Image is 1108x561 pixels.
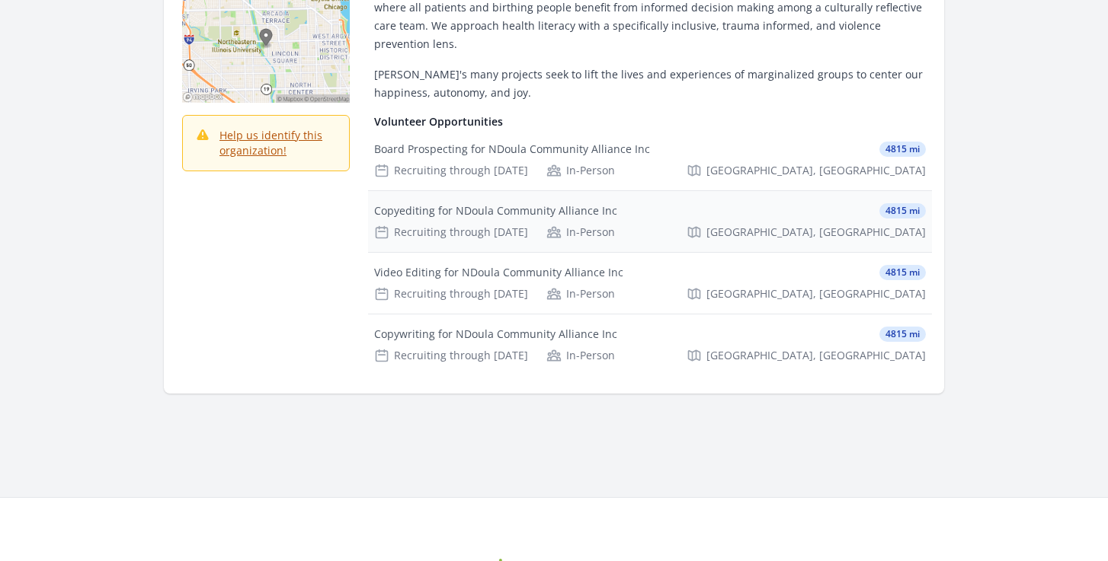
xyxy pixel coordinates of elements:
div: Recruiting through [DATE] [374,225,528,240]
span: [GEOGRAPHIC_DATA], [GEOGRAPHIC_DATA] [706,286,926,301]
div: In-Person [546,163,615,178]
div: Recruiting through [DATE] [374,348,528,363]
h4: Volunteer Opportunities [374,114,926,129]
span: [GEOGRAPHIC_DATA], [GEOGRAPHIC_DATA] [706,225,926,240]
span: [GEOGRAPHIC_DATA], [GEOGRAPHIC_DATA] [706,163,926,178]
span: 4815 mi [879,327,926,342]
a: Copywriting for NDoula Community Alliance Inc 4815 mi Recruiting through [DATE] In-Person [GEOGRA... [368,314,932,375]
span: 4815 mi [879,203,926,218]
a: Copyediting for NDoula Community Alliance Inc 4815 mi Recruiting through [DATE] In-Person [GEOGRA... [368,191,932,252]
div: In-Person [546,348,615,363]
span: 4815 mi [879,142,926,157]
div: Copyediting for NDoula Community Alliance Inc [374,203,617,218]
p: [PERSON_NAME]'s many projects seek to lift the lives and experiences of marginalized groups to ce... [374,65,926,102]
div: Recruiting through [DATE] [374,163,528,178]
div: Board Prospecting for NDoula Community Alliance Inc [374,142,650,157]
div: In-Person [546,286,615,301]
div: Video Editing for NDoula Community Alliance Inc [374,265,623,280]
a: Video Editing for NDoula Community Alliance Inc 4815 mi Recruiting through [DATE] In-Person [GEOG... [368,253,932,314]
span: [GEOGRAPHIC_DATA], [GEOGRAPHIC_DATA] [706,348,926,363]
div: In-Person [546,225,615,240]
span: 4815 mi [879,265,926,280]
div: Recruiting through [DATE] [374,286,528,301]
div: Copywriting for NDoula Community Alliance Inc [374,327,617,342]
a: Help us identify this organization! [219,128,322,158]
a: Board Prospecting for NDoula Community Alliance Inc 4815 mi Recruiting through [DATE] In-Person [... [368,129,932,190]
